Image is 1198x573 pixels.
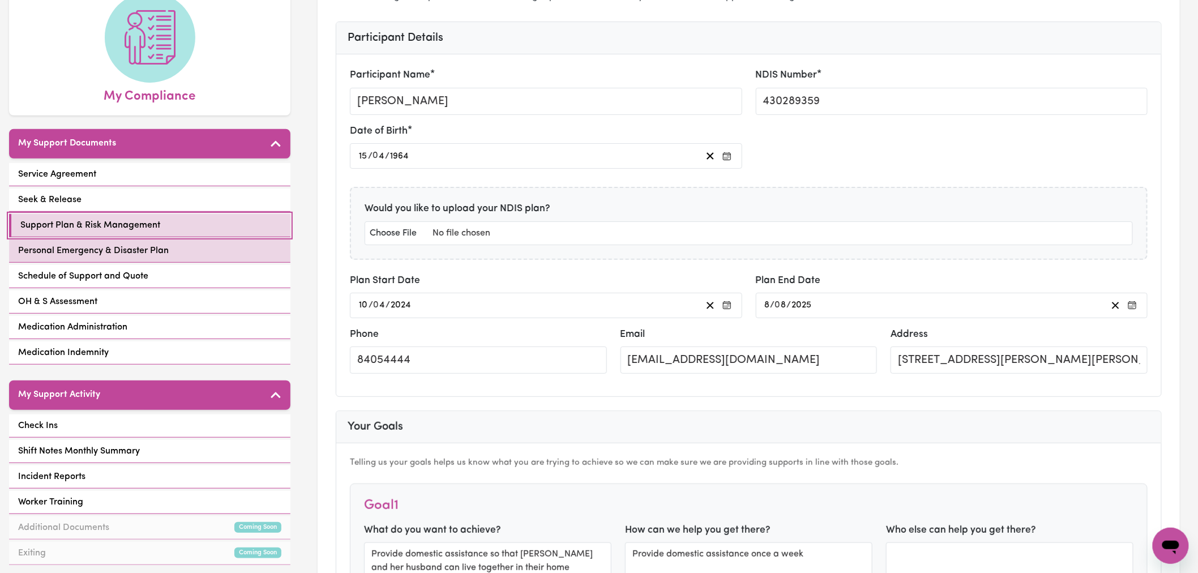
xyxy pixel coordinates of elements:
[364,523,501,538] label: What do you want to achieve?
[350,273,420,288] label: Plan Start Date
[350,327,379,342] label: Phone
[776,298,787,313] input: --
[369,300,373,310] span: /
[775,301,781,310] span: 0
[358,148,368,164] input: --
[9,516,290,540] a: Additional DocumentsComing Soon
[9,265,290,288] a: Schedule of Support and Quote
[9,440,290,463] a: Shift Notes Monthly Summary
[9,290,290,314] a: OH & S Assessment
[364,498,399,514] h4: Goal 1
[373,152,378,161] span: 0
[350,457,1148,470] p: Telling us your goals helps us know what you are trying to achieve so we can make sure we are pro...
[18,470,85,484] span: Incident Reports
[348,31,1150,45] h3: Participant Details
[104,83,196,106] span: My Compliance
[374,298,386,313] input: --
[390,298,412,313] input: ----
[9,414,290,438] a: Check Ins
[9,129,290,159] button: My Support Documents
[386,300,390,310] span: /
[18,346,109,360] span: Medication Indemnity
[9,341,290,365] a: Medication Indemnity
[18,138,116,149] h5: My Support Documents
[234,522,281,533] small: Coming Soon
[787,300,791,310] span: /
[234,548,281,558] small: Coming Soon
[368,151,373,161] span: /
[9,542,290,565] a: ExitingComing Soon
[365,202,550,216] label: Would you like to upload your NDIS plan?
[18,320,127,334] span: Medication Administration
[756,273,821,288] label: Plan End Date
[348,420,1150,434] h3: Your Goals
[18,390,100,400] h5: My Support Activity
[891,327,928,342] label: Address
[764,298,771,313] input: --
[771,300,775,310] span: /
[9,189,290,212] a: Seek & Release
[358,298,369,313] input: --
[9,163,290,186] a: Service Agreement
[791,298,813,313] input: ----
[756,68,818,83] label: NDIS Number
[625,523,771,538] label: How can we help you get there?
[621,327,645,342] label: Email
[9,240,290,263] a: Personal Emergency & Disaster Plan
[18,444,140,458] span: Shift Notes Monthly Summary
[18,244,169,258] span: Personal Emergency & Disaster Plan
[350,68,430,83] label: Participant Name
[9,380,290,410] button: My Support Activity
[350,124,408,139] label: Date of Birth
[18,495,83,509] span: Worker Training
[20,219,160,232] span: Support Plan & Risk Management
[9,214,290,237] a: Support Plan & Risk Management
[18,270,148,283] span: Schedule of Support and Quote
[385,151,390,161] span: /
[1153,528,1189,564] iframe: Button to launch messaging window
[18,168,96,181] span: Service Agreement
[886,523,1036,538] label: Who else can help you get there?
[9,491,290,514] a: Worker Training
[9,465,290,489] a: Incident Reports
[18,419,58,433] span: Check Ins
[18,521,109,534] span: Additional Documents
[18,193,82,207] span: Seek & Release
[18,546,46,560] span: Exiting
[9,316,290,339] a: Medication Administration
[390,148,409,164] input: ----
[18,295,97,309] span: OH & S Assessment
[373,148,385,164] input: --
[373,301,379,310] span: 0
